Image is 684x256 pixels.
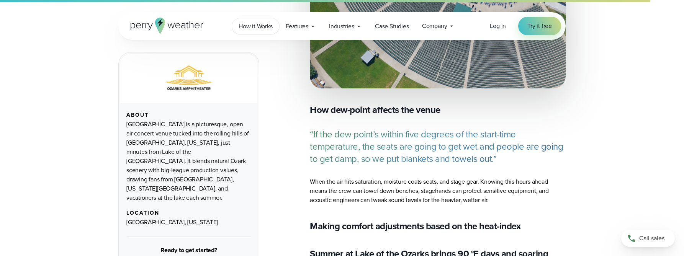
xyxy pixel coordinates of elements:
h3: How dew-point affects the venue [310,104,566,116]
img: Ozarks Amphitehater Logo [163,63,214,94]
p: “If the dew point’s within five degrees of the start-time temperature, the seats are going to get... [310,128,566,165]
span: Case Studies [375,22,409,31]
span: Try it free [527,21,552,31]
a: Log in [490,21,506,31]
a: Try it free [518,17,561,35]
div: Location [126,210,251,216]
div: [GEOGRAPHIC_DATA] is a picturesque, open-air concert venue tucked into the rolling hills of [GEOG... [126,120,251,202]
h3: Making comfort adjustments based on the heat-index [310,220,566,232]
div: About [126,112,251,118]
a: Call sales [621,230,675,247]
a: How it Works [232,18,279,34]
span: Log in [490,21,506,30]
span: Company [422,21,447,31]
span: Industries [329,22,354,31]
span: How it Works [239,22,273,31]
a: Case Studies [368,18,416,34]
div: [GEOGRAPHIC_DATA], [US_STATE] [126,218,251,227]
span: Features [286,22,308,31]
span: Call sales [639,234,664,243]
div: Ready to get started? [160,246,217,255]
p: When the air hits saturation, moisture coats seats, and stage gear. Knowing this hours ahead mean... [310,177,566,205]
